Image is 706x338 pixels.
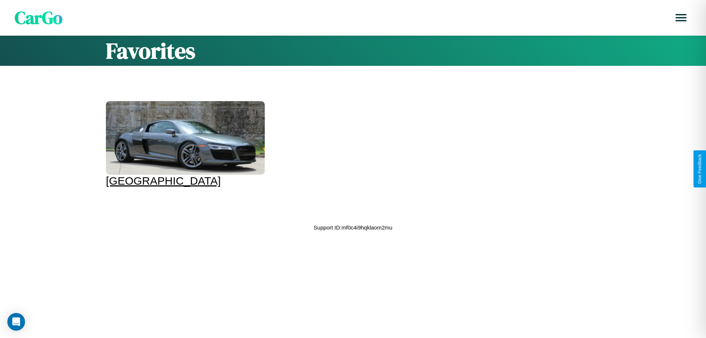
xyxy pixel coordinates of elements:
[106,36,600,66] h1: Favorites
[15,6,63,30] span: CarGo
[671,7,691,28] button: Open menu
[106,175,265,187] div: [GEOGRAPHIC_DATA]
[697,154,702,184] div: Give Feedback
[314,223,392,232] p: Support ID: mf0c4i9hqklaom2mu
[7,313,25,331] div: Open Intercom Messenger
